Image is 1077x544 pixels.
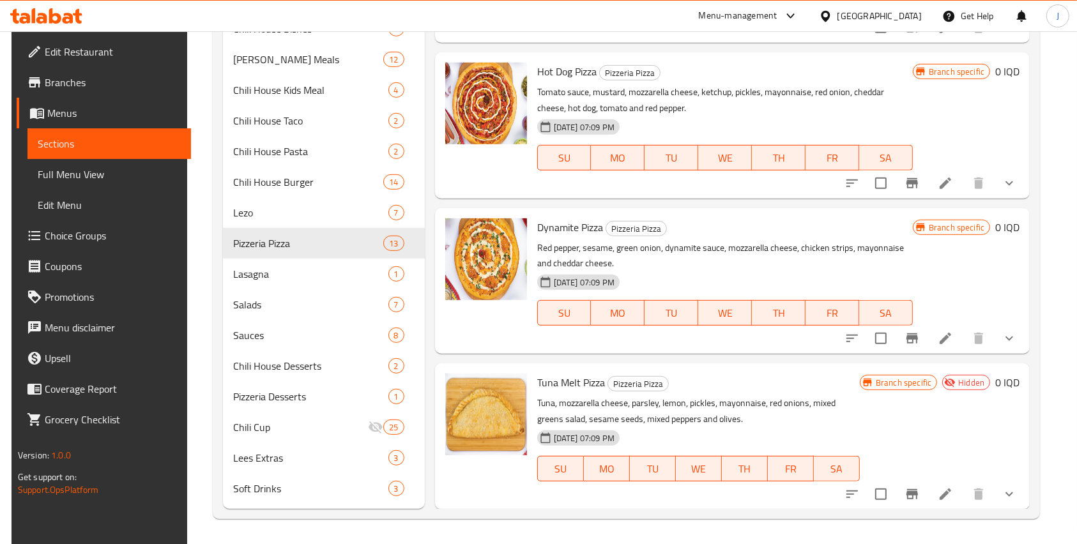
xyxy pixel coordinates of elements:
[698,300,752,326] button: WE
[223,320,425,351] div: Sauces8
[383,236,404,251] div: items
[18,447,49,464] span: Version:
[18,481,99,498] a: Support.OpsPlatform
[645,145,698,170] button: TU
[599,65,661,80] div: Pizzeria Pizza
[389,483,404,495] span: 3
[445,218,527,300] img: Dynamite Pizza
[549,276,620,289] span: [DATE] 07:09 PM
[591,145,645,170] button: MO
[963,479,994,510] button: delete
[233,113,388,128] div: Chili House Taco
[388,82,404,98] div: items
[223,44,425,75] div: [PERSON_NAME] Meals12
[389,391,404,403] span: 1
[606,222,666,236] span: Pizzeria Pizza
[233,328,388,343] div: Sauces
[537,395,860,427] p: Tuna, mozzarella cheese, parsley, lemon, pickles, mayonnaise, red onions, mixed greens salad, ses...
[806,145,859,170] button: FR
[45,351,181,366] span: Upsell
[47,105,181,121] span: Menus
[537,300,592,326] button: SU
[752,300,806,326] button: TH
[938,331,953,346] a: Edit menu item
[389,360,404,372] span: 2
[537,373,605,392] span: Tuna Melt Pizza
[368,419,383,435] svg: Inactive section
[38,197,181,213] span: Edit Menu
[233,450,388,465] span: Lees Extras
[864,304,908,322] span: SA
[223,75,425,105] div: Chili House Kids Meal4
[17,343,192,374] a: Upsell
[388,481,404,496] div: items
[773,460,809,478] span: FR
[45,412,181,427] span: Grocery Checklist
[537,62,597,81] span: Hot Dog Pizza
[703,149,747,167] span: WE
[537,240,913,272] p: Red pepper, sesame, green onion, dynamite sauce, mozzarella cheese, chicken strips, mayonnaise an...
[223,197,425,228] div: Lezo7
[45,75,181,90] span: Branches
[223,228,425,259] div: Pizzeria Pizza13
[17,67,192,98] a: Branches
[757,149,800,167] span: TH
[388,297,404,312] div: items
[389,115,404,127] span: 2
[591,300,645,326] button: MO
[27,128,192,159] a: Sections
[650,304,693,322] span: TU
[607,376,669,391] div: Pizzeria Pizza
[811,149,854,167] span: FR
[233,481,388,496] span: Soft Drinks
[549,121,620,133] span: [DATE] 07:09 PM
[388,205,404,220] div: items
[17,36,192,67] a: Edit Restaurant
[233,174,384,190] div: Chili House Burger
[233,236,384,251] div: Pizzeria Pizza
[681,460,717,478] span: WE
[859,300,913,326] button: SA
[445,63,527,144] img: Hot Dog Pizza
[819,460,855,478] span: SA
[223,351,425,381] div: Chili House Desserts2
[388,450,404,465] div: items
[806,300,859,326] button: FR
[223,289,425,320] div: Salads7
[698,145,752,170] button: WE
[389,299,404,311] span: 7
[223,259,425,289] div: Lasagna1
[388,144,404,159] div: items
[924,222,989,234] span: Branch specific
[233,82,388,98] span: Chili House Kids Meal
[537,145,592,170] button: SU
[924,66,989,78] span: Branch specific
[383,52,404,67] div: items
[223,412,425,442] div: Chili Cup25
[752,145,806,170] button: TH
[27,190,192,220] a: Edit Menu
[17,404,192,435] a: Grocery Checklist
[645,300,698,326] button: TU
[18,469,77,485] span: Get support on:
[389,207,404,219] span: 7
[45,228,181,243] span: Choice Groups
[17,312,192,343] a: Menu disclaimer
[233,389,388,404] div: Pizzeria Desserts
[223,442,425,473] div: Lees Extras3
[233,144,388,159] span: Chili House Pasta
[871,377,936,389] span: Branch specific
[233,358,388,374] div: Chili House Desserts
[995,63,1020,80] h6: 0 IQD
[383,419,404,435] div: items
[897,323,928,354] button: Branch-specific-item
[897,479,928,510] button: Branch-specific-item
[223,167,425,197] div: Chili House Burger14
[635,460,671,478] span: TU
[537,84,913,116] p: Tomato sauce, mustard, mozzarella cheese, ketchup, pickles, mayonnaise, red onion, cheddar cheese...
[995,218,1020,236] h6: 0 IQD
[596,304,639,322] span: MO
[17,282,192,312] a: Promotions
[17,374,192,404] a: Coverage Report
